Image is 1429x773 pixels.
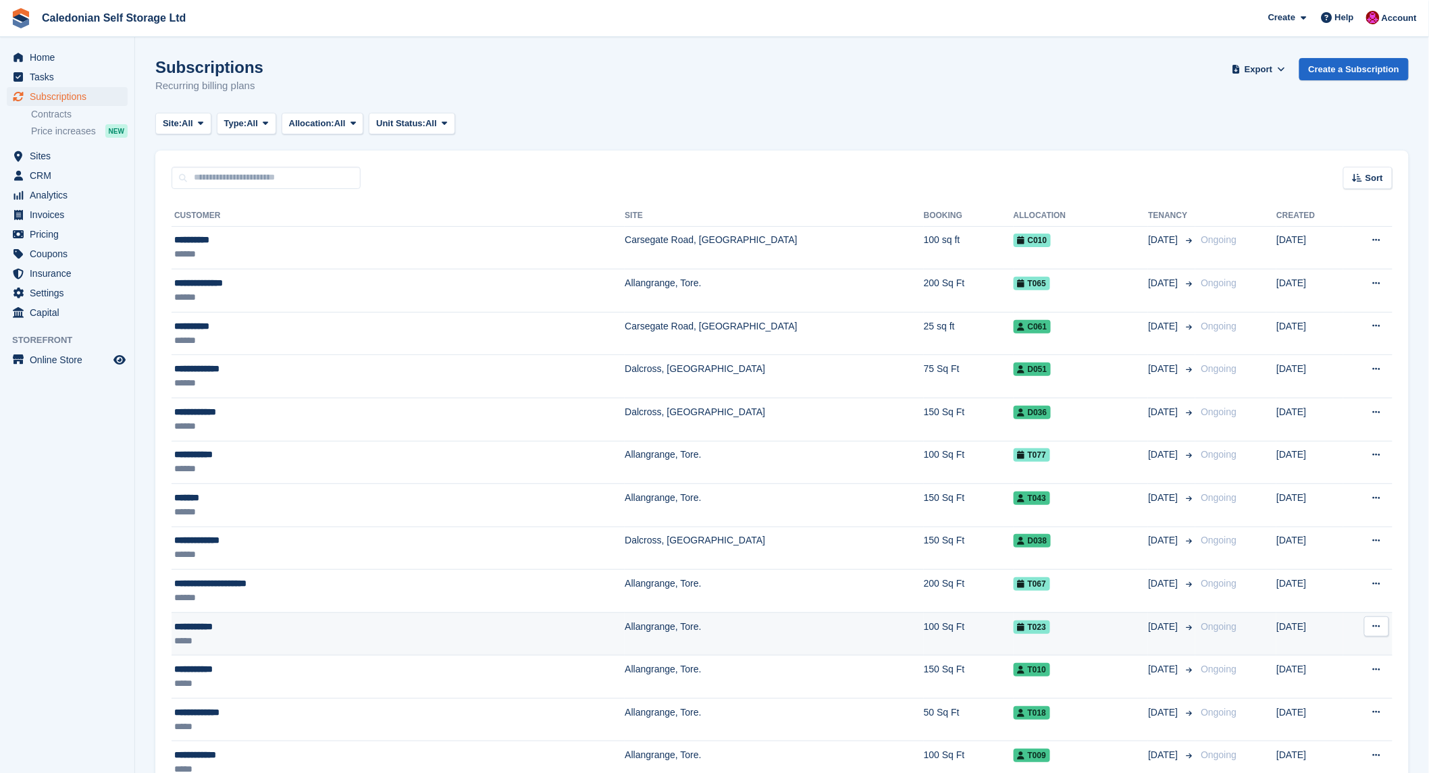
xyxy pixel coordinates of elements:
[924,205,1014,227] th: Booking
[1366,171,1383,185] span: Sort
[924,355,1014,398] td: 75 Sq Ft
[30,244,111,263] span: Coupons
[425,117,437,130] span: All
[1014,320,1051,334] span: C061
[7,303,128,322] a: menu
[30,146,111,165] span: Sites
[1014,706,1050,720] span: T018
[30,303,111,322] span: Capital
[1276,312,1343,355] td: [DATE]
[924,441,1014,484] td: 100 Sq Ft
[7,68,128,86] a: menu
[1276,527,1343,570] td: [DATE]
[1148,491,1180,505] span: [DATE]
[1148,362,1180,376] span: [DATE]
[1014,448,1050,462] span: T077
[1276,612,1343,656] td: [DATE]
[1148,233,1180,247] span: [DATE]
[7,146,128,165] a: menu
[163,117,182,130] span: Site:
[1201,621,1237,632] span: Ongoing
[1201,321,1237,331] span: Ongoing
[1201,363,1237,374] span: Ongoing
[1148,620,1180,634] span: [DATE]
[246,117,258,130] span: All
[7,225,128,244] a: menu
[625,527,924,570] td: Dalcross, [GEOGRAPHIC_DATA]
[30,205,111,224] span: Invoices
[1014,363,1051,376] span: D051
[924,656,1014,699] td: 150 Sq Ft
[36,7,191,29] a: Caledonian Self Storage Ltd
[7,264,128,283] a: menu
[1366,11,1380,24] img: Donald Mathieson
[182,117,193,130] span: All
[625,441,924,484] td: Allangrange, Tore.
[1148,319,1180,334] span: [DATE]
[7,284,128,302] a: menu
[1201,449,1237,460] span: Ongoing
[1268,11,1295,24] span: Create
[625,570,924,613] td: Allangrange, Tore.
[1276,570,1343,613] td: [DATE]
[224,117,247,130] span: Type:
[924,698,1014,741] td: 50 Sq Ft
[1148,205,1195,227] th: Tenancy
[1276,656,1343,699] td: [DATE]
[1201,492,1237,503] span: Ongoing
[1276,441,1343,484] td: [DATE]
[625,226,924,269] td: Carsegate Road, [GEOGRAPHIC_DATA]
[1014,277,1050,290] span: T065
[1014,577,1050,591] span: T067
[334,117,346,130] span: All
[30,68,111,86] span: Tasks
[7,205,128,224] a: menu
[625,398,924,441] td: Dalcross, [GEOGRAPHIC_DATA]
[924,226,1014,269] td: 100 sq ft
[924,312,1014,355] td: 25 sq ft
[30,166,111,185] span: CRM
[924,612,1014,656] td: 100 Sq Ft
[7,350,128,369] a: menu
[1148,448,1180,462] span: [DATE]
[289,117,334,130] span: Allocation:
[30,225,111,244] span: Pricing
[1201,535,1237,545] span: Ongoing
[7,244,128,263] a: menu
[30,350,111,369] span: Online Store
[7,166,128,185] a: menu
[7,87,128,106] a: menu
[1201,277,1237,288] span: Ongoing
[12,334,134,347] span: Storefront
[282,113,364,135] button: Allocation: All
[217,113,276,135] button: Type: All
[1014,205,1149,227] th: Allocation
[1382,11,1417,25] span: Account
[625,656,924,699] td: Allangrange, Tore.
[924,570,1014,613] td: 200 Sq Ft
[1148,748,1180,762] span: [DATE]
[924,398,1014,441] td: 150 Sq Ft
[1201,234,1237,245] span: Ongoing
[7,186,128,205] a: menu
[1276,484,1343,527] td: [DATE]
[1201,578,1237,589] span: Ongoing
[30,264,111,283] span: Insurance
[1201,749,1237,760] span: Ongoing
[625,484,924,527] td: Allangrange, Tore.
[1014,406,1051,419] span: D036
[30,284,111,302] span: Settings
[7,48,128,67] a: menu
[625,355,924,398] td: Dalcross, [GEOGRAPHIC_DATA]
[625,269,924,313] td: Allangrange, Tore.
[376,117,425,130] span: Unit Status:
[1276,398,1343,441] td: [DATE]
[1148,662,1180,676] span: [DATE]
[105,124,128,138] div: NEW
[1201,707,1237,718] span: Ongoing
[111,352,128,368] a: Preview store
[1014,620,1050,634] span: T023
[1148,705,1180,720] span: [DATE]
[1201,406,1237,417] span: Ongoing
[30,48,111,67] span: Home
